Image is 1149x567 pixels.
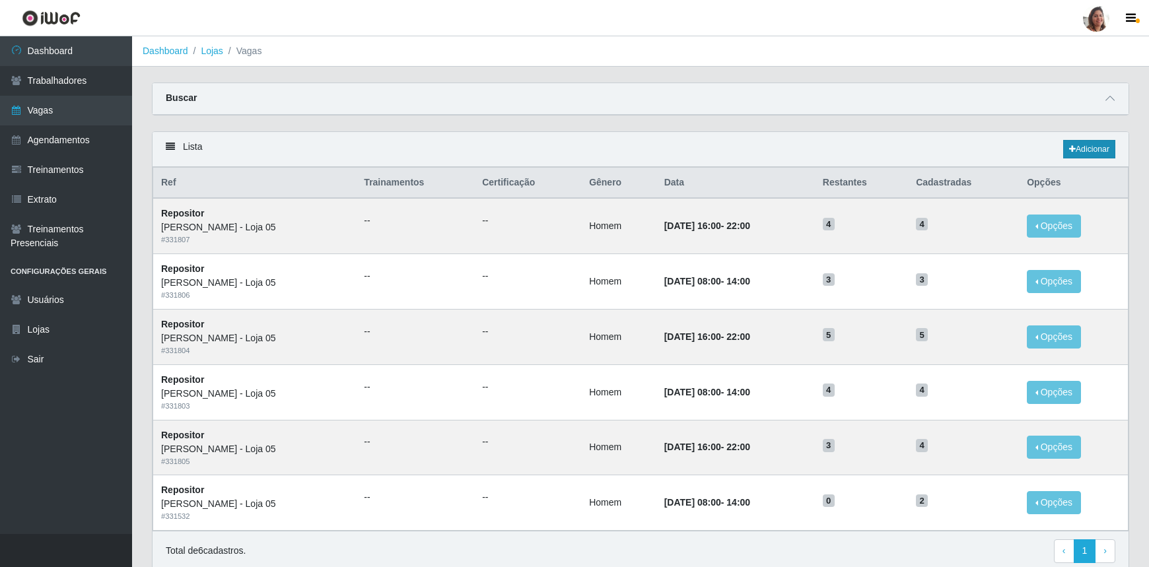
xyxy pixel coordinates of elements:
[823,384,835,397] span: 4
[1054,539,1074,563] a: Previous
[161,208,204,218] strong: Repositor
[161,511,348,522] div: # 331532
[823,273,835,286] span: 3
[664,497,721,508] time: [DATE] 08:00
[482,380,573,394] ul: --
[364,380,466,394] ul: --
[153,168,357,199] th: Ref
[726,387,750,397] time: 14:00
[161,442,348,456] div: [PERSON_NAME] - Loja 05
[1027,381,1081,404] button: Opções
[726,276,750,286] time: 14:00
[823,494,835,508] span: 0
[1062,545,1066,556] span: ‹
[916,384,928,397] span: 4
[22,10,81,26] img: CoreUI Logo
[153,132,1129,167] div: Lista
[1027,325,1081,349] button: Opções
[726,220,750,231] time: 22:00
[916,328,928,341] span: 5
[581,168,656,199] th: Gênero
[1027,215,1081,238] button: Opções
[726,497,750,508] time: 14:00
[1027,491,1081,514] button: Opções
[364,269,466,283] ul: --
[364,435,466,449] ul: --
[161,319,204,329] strong: Repositor
[482,214,573,228] ul: --
[482,435,573,449] ul: --
[161,220,348,234] div: [PERSON_NAME] - Loja 05
[1074,539,1096,563] a: 1
[482,490,573,504] ul: --
[161,263,204,274] strong: Repositor
[166,92,197,103] strong: Buscar
[161,345,348,356] div: # 331804
[726,331,750,342] time: 22:00
[664,276,750,286] strong: -
[161,401,348,412] div: # 331803
[581,475,656,531] td: Homem
[161,497,348,511] div: [PERSON_NAME] - Loja 05
[161,484,204,495] strong: Repositor
[664,276,721,286] time: [DATE] 08:00
[356,168,474,199] th: Trainamentos
[143,46,188,56] a: Dashboard
[656,168,815,199] th: Data
[916,218,928,231] span: 4
[364,214,466,228] ul: --
[223,44,262,58] li: Vagas
[161,374,204,385] strong: Repositor
[161,290,348,301] div: # 331806
[664,442,721,452] time: [DATE] 16:00
[916,439,928,452] span: 4
[916,494,928,508] span: 2
[1095,539,1115,563] a: Next
[161,430,204,440] strong: Repositor
[482,325,573,339] ul: --
[581,309,656,364] td: Homem
[166,544,246,558] p: Total de 6 cadastros.
[161,234,348,246] div: # 331807
[161,387,348,401] div: [PERSON_NAME] - Loja 05
[823,218,835,231] span: 4
[823,439,835,452] span: 3
[364,490,466,504] ul: --
[664,331,750,342] strong: -
[482,269,573,283] ul: --
[581,198,656,253] td: Homem
[823,328,835,341] span: 5
[1103,545,1107,556] span: ›
[132,36,1149,67] nav: breadcrumb
[908,168,1019,199] th: Cadastradas
[664,331,721,342] time: [DATE] 16:00
[581,420,656,475] td: Homem
[581,364,656,420] td: Homem
[1054,539,1115,563] nav: pagination
[1027,270,1081,293] button: Opções
[474,168,581,199] th: Certificação
[664,387,750,397] strong: -
[664,387,721,397] time: [DATE] 08:00
[1027,436,1081,459] button: Opções
[815,168,908,199] th: Restantes
[1019,168,1128,199] th: Opções
[161,276,348,290] div: [PERSON_NAME] - Loja 05
[581,254,656,310] td: Homem
[664,442,750,452] strong: -
[1063,140,1115,158] a: Adicionar
[664,220,750,231] strong: -
[364,325,466,339] ul: --
[161,456,348,467] div: # 331805
[161,331,348,345] div: [PERSON_NAME] - Loja 05
[916,273,928,286] span: 3
[664,220,721,231] time: [DATE] 16:00
[664,497,750,508] strong: -
[726,442,750,452] time: 22:00
[201,46,223,56] a: Lojas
